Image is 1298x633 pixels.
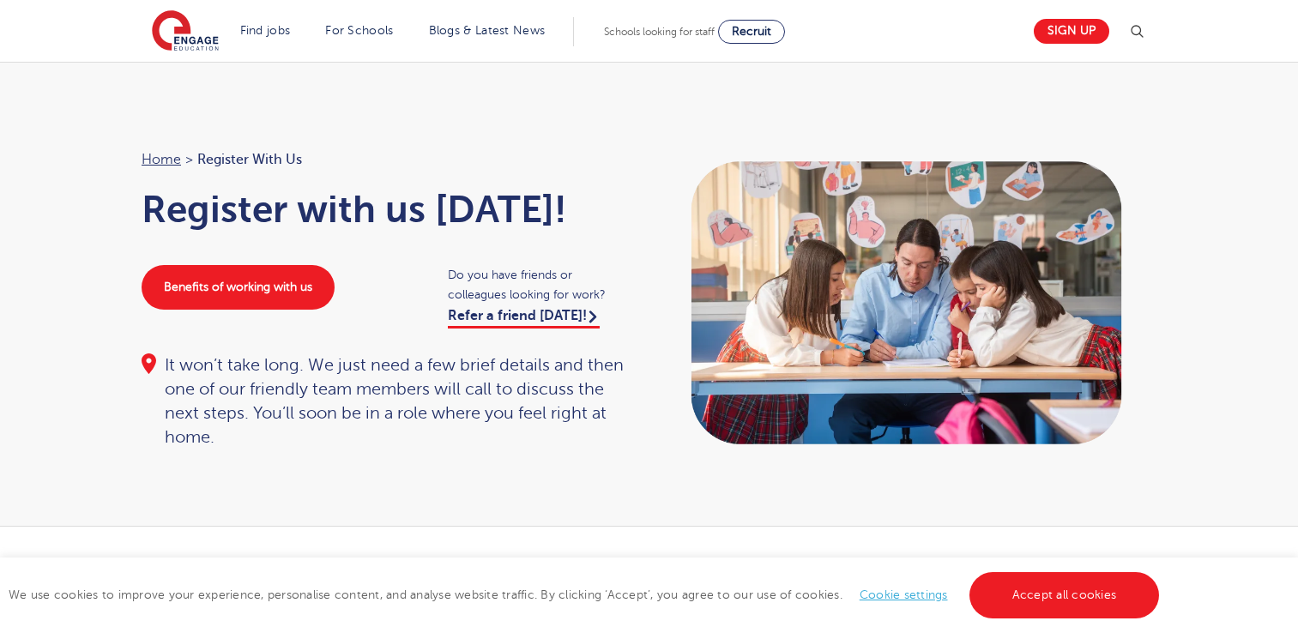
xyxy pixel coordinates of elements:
span: Schools looking for staff [604,26,715,38]
a: Accept all cookies [969,572,1160,618]
a: Find jobs [240,24,291,37]
span: > [185,152,193,167]
span: Register with us [197,148,302,171]
span: Recruit [732,25,771,38]
a: For Schools [325,24,393,37]
a: Home [142,152,181,167]
h1: Register with us [DATE]! [142,188,632,231]
img: Engage Education [152,10,219,53]
a: Refer a friend [DATE]! [448,308,600,329]
nav: breadcrumb [142,148,632,171]
div: It won’t take long. We just need a few brief details and then one of our friendly team members wi... [142,353,632,449]
a: Benefits of working with us [142,265,335,310]
span: Do you have friends or colleagues looking for work? [448,265,632,304]
a: Sign up [1034,19,1109,44]
a: Recruit [718,20,785,44]
a: Blogs & Latest News [429,24,546,37]
span: We use cookies to improve your experience, personalise content, and analyse website traffic. By c... [9,588,1163,601]
a: Cookie settings [860,588,948,601]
